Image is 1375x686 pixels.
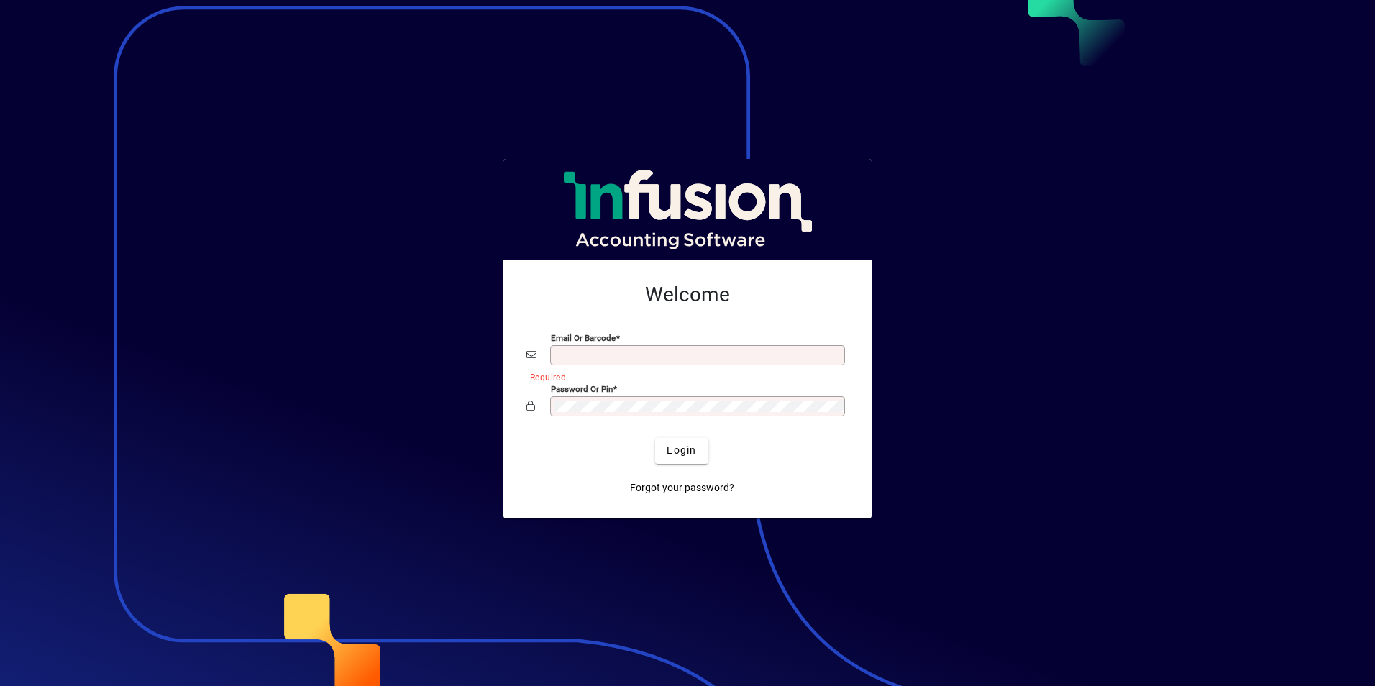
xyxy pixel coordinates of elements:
[551,332,616,342] mat-label: Email or Barcode
[667,443,696,458] span: Login
[526,283,849,307] h2: Welcome
[551,383,613,393] mat-label: Password or Pin
[655,438,708,464] button: Login
[530,369,837,384] mat-error: Required
[624,475,740,501] a: Forgot your password?
[630,480,734,495] span: Forgot your password?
